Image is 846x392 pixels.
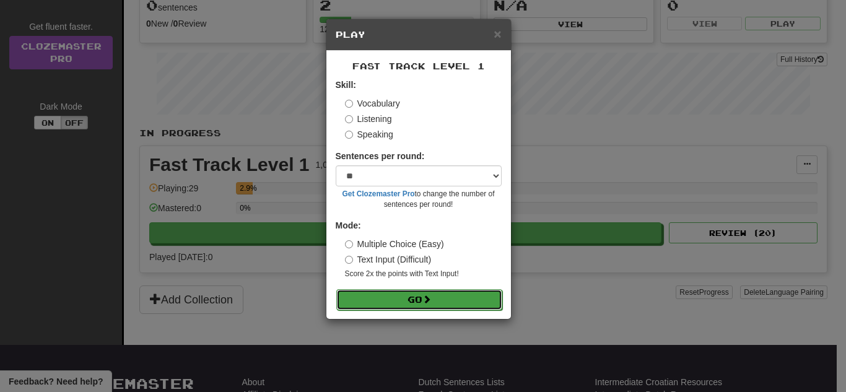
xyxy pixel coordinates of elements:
[345,128,393,141] label: Speaking
[345,113,392,125] label: Listening
[345,97,400,110] label: Vocabulary
[336,28,502,41] h5: Play
[352,61,485,71] span: Fast Track Level 1
[345,238,444,250] label: Multiple Choice (Easy)
[345,253,432,266] label: Text Input (Difficult)
[336,220,361,230] strong: Mode:
[345,240,353,248] input: Multiple Choice (Easy)
[345,256,353,264] input: Text Input (Difficult)
[345,269,502,279] small: Score 2x the points with Text Input !
[345,131,353,139] input: Speaking
[336,150,425,162] label: Sentences per round:
[494,27,501,40] button: Close
[494,27,501,41] span: ×
[336,289,502,310] button: Go
[345,115,353,123] input: Listening
[336,189,502,210] small: to change the number of sentences per round!
[345,100,353,108] input: Vocabulary
[342,189,415,198] a: Get Clozemaster Pro
[336,80,356,90] strong: Skill:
